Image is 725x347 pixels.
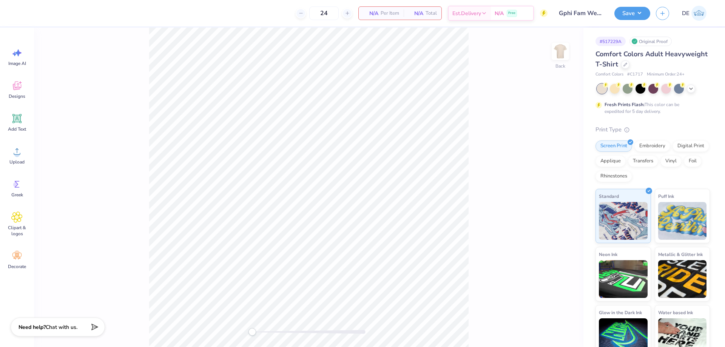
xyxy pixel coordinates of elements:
img: Neon Ink [599,260,648,298]
span: Puff Ink [658,192,674,200]
input: – – [309,6,339,20]
a: DE [679,6,710,21]
div: Screen Print [595,140,632,152]
span: Standard [599,192,619,200]
div: This color can be expedited for 5 day delivery. [605,101,697,115]
span: Comfort Colors Adult Heavyweight T-Shirt [595,49,708,69]
span: Decorate [8,264,26,270]
span: Clipart & logos [5,225,29,237]
span: Neon Ink [599,250,617,258]
span: Add Text [8,126,26,132]
strong: Need help? [19,324,46,331]
span: Total [426,9,437,17]
span: N/A [495,9,504,17]
span: Upload [9,159,25,165]
input: Untitled Design [553,6,609,21]
span: Chat with us. [46,324,77,331]
div: Print Type [595,125,710,134]
div: # 517229A [595,37,626,46]
div: Accessibility label [248,328,256,336]
div: Digital Print [673,140,709,152]
div: Applique [595,156,626,167]
div: Original Proof [629,37,672,46]
span: N/A [408,9,423,17]
span: Per Item [381,9,399,17]
span: Water based Ink [658,308,693,316]
span: Designs [9,93,25,99]
span: Glow in the Dark Ink [599,308,642,316]
span: Est. Delivery [452,9,481,17]
span: # C1717 [627,71,643,78]
span: Minimum Order: 24 + [647,71,685,78]
div: Vinyl [660,156,682,167]
span: Image AI [8,60,26,66]
img: Metallic & Glitter Ink [658,260,707,298]
div: Transfers [628,156,658,167]
span: Metallic & Glitter Ink [658,250,703,258]
img: Back [553,44,568,59]
div: Foil [684,156,702,167]
img: Standard [599,202,648,240]
img: Djian Evardoni [691,6,706,21]
div: Back [555,63,565,69]
span: DE [682,9,690,18]
div: Embroidery [634,140,670,152]
span: Free [508,11,515,16]
button: Save [614,7,650,20]
span: N/A [363,9,378,17]
span: Greek [11,192,23,198]
img: Puff Ink [658,202,707,240]
div: Rhinestones [595,171,632,182]
span: Comfort Colors [595,71,623,78]
strong: Fresh Prints Flash: [605,102,645,108]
